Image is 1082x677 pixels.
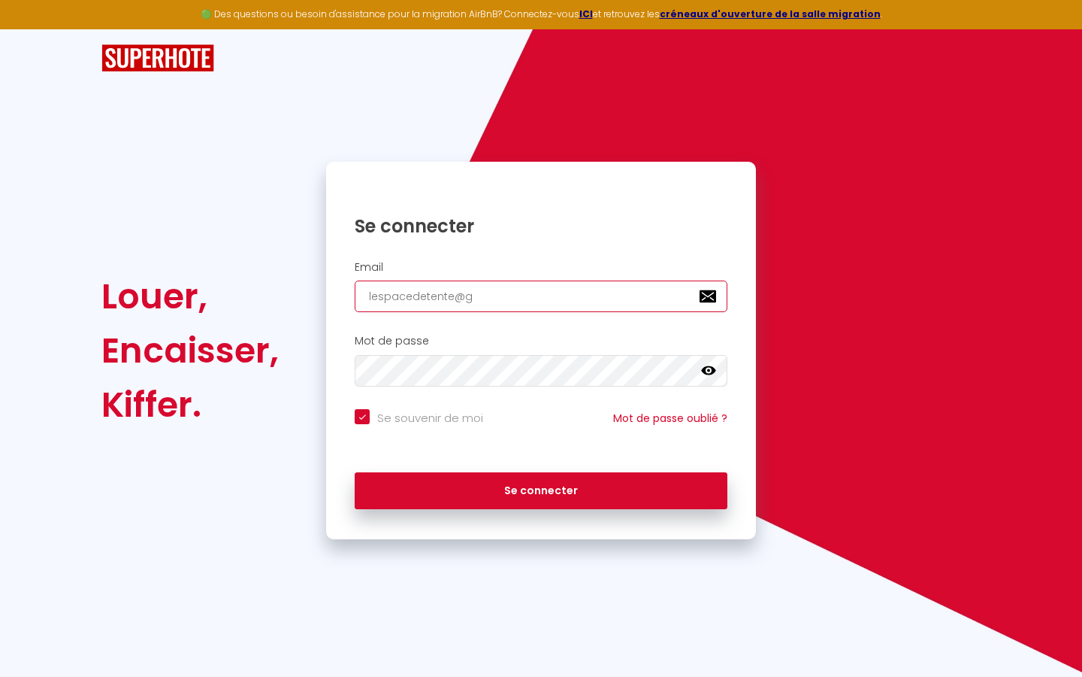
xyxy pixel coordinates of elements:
[660,8,881,20] a: créneaux d'ouverture de la salle migration
[101,323,279,378] div: Encaisser,
[355,335,727,348] h2: Mot de passe
[613,411,727,426] a: Mot de passe oublié ?
[101,44,214,72] img: SuperHote logo
[355,472,727,510] button: Se connecter
[12,6,57,51] button: Ouvrir le widget de chat LiveChat
[101,269,279,323] div: Louer,
[355,261,727,274] h2: Email
[355,281,727,312] input: Ton Email
[355,214,727,238] h1: Se connecter
[101,378,279,432] div: Kiffer.
[579,8,593,20] a: ICI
